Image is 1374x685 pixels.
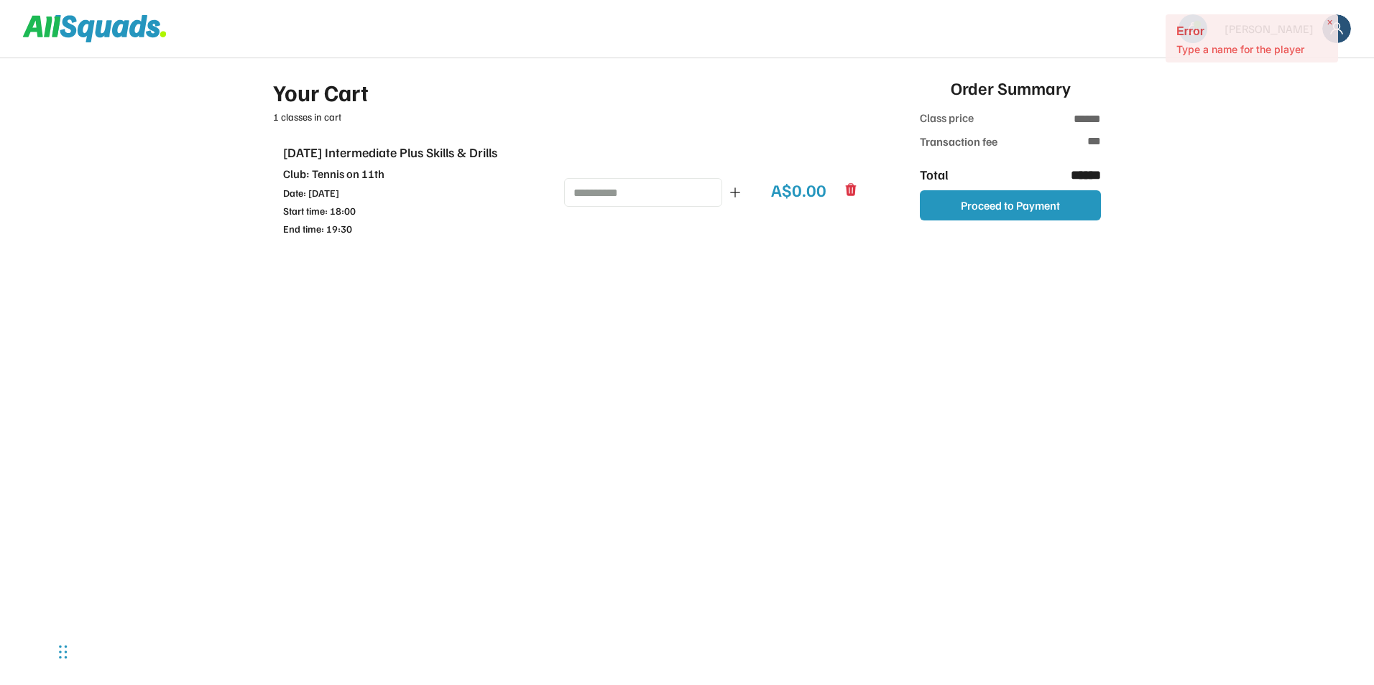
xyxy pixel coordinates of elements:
div: Your Cart [273,75,868,109]
div: Total [920,165,1000,185]
div: Order Summary [951,75,1071,101]
div: Date: [DATE] [283,185,535,200]
p: Type a name for the player [1176,42,1327,57]
div: Start time: 18:00 [283,203,535,218]
span: × [1327,17,1332,29]
div: A$0.00 [771,177,826,202]
button: Proceed to Payment [920,190,1101,220]
div: End time: 19:30 [283,221,535,236]
div: Transaction fee [920,133,1000,150]
div: Class price [920,109,1000,129]
h2: Error [1176,25,1327,37]
div: 1 classes in cart [273,109,868,124]
div: [DATE] Intermediate Plus Skills & Drills [283,143,535,162]
div: Club: Tennis on 11th [283,165,535,182]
